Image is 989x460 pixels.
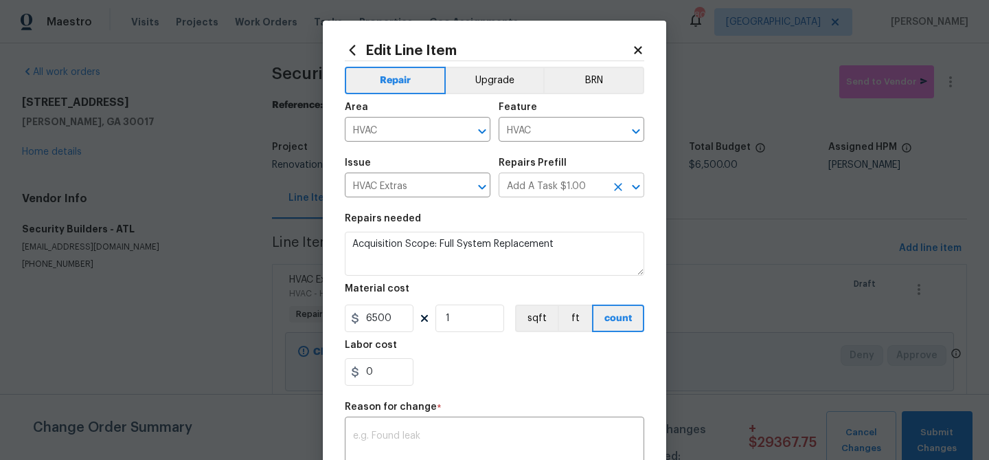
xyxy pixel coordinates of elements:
[345,402,437,412] h5: Reason for change
[499,102,537,112] h5: Feature
[626,122,646,141] button: Open
[473,177,492,197] button: Open
[345,43,632,58] h2: Edit Line Item
[592,305,644,332] button: count
[345,284,409,294] h5: Material cost
[473,122,492,141] button: Open
[558,305,592,332] button: ft
[345,214,421,223] h5: Repairs needed
[515,305,558,332] button: sqft
[345,102,368,112] h5: Area
[345,232,644,276] textarea: Acquisition Scope: Full System Replacement
[626,177,646,197] button: Open
[609,177,628,197] button: Clear
[345,340,397,350] h5: Labor cost
[543,67,644,94] button: BRN
[345,158,371,168] h5: Issue
[345,67,446,94] button: Repair
[499,158,567,168] h5: Repairs Prefill
[446,67,544,94] button: Upgrade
